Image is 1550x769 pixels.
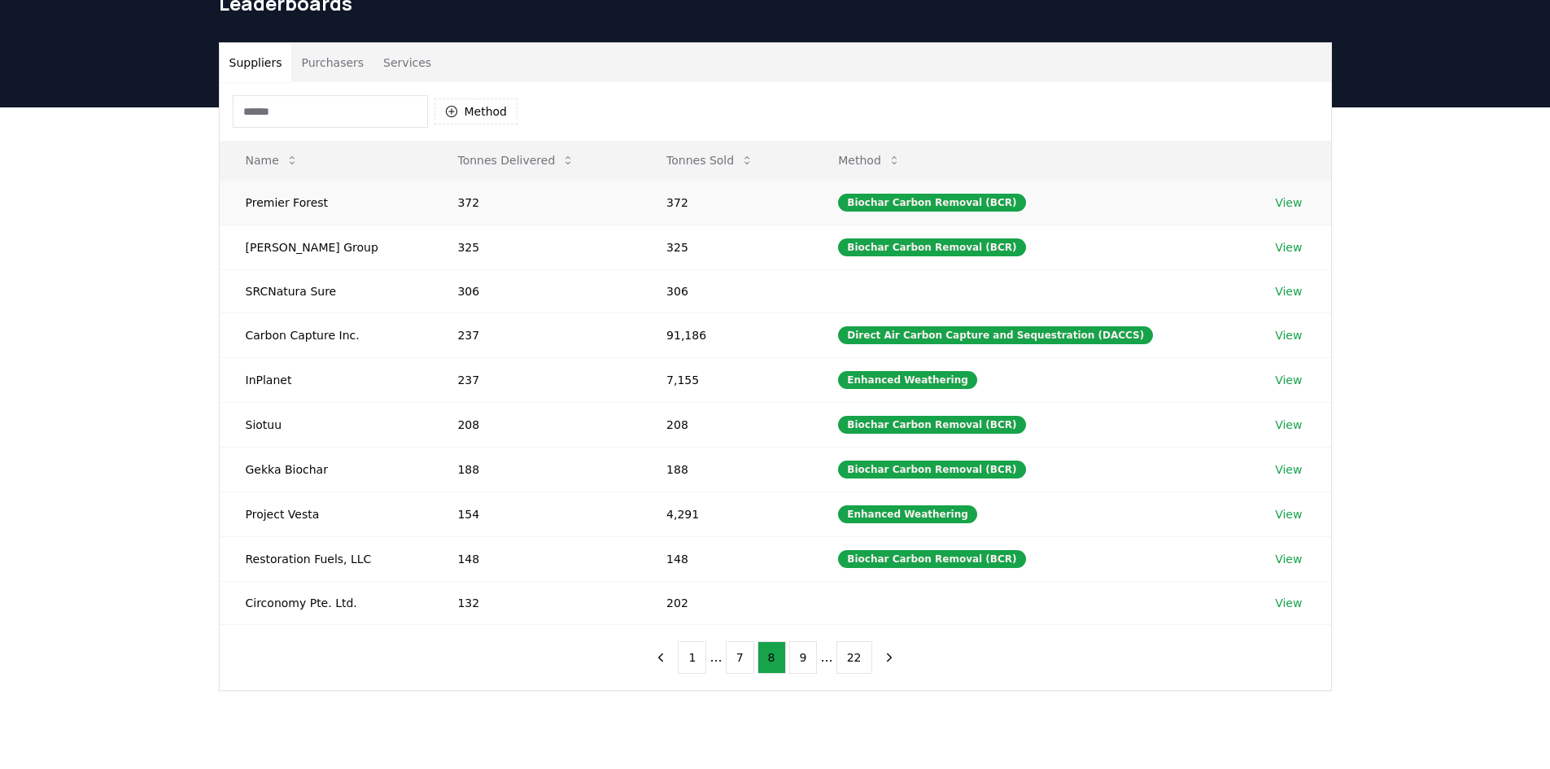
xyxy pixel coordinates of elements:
[220,492,432,536] td: Project Vesta
[220,269,432,312] td: SRCNatura Sure
[836,641,872,674] button: 22
[758,641,786,674] button: 8
[1275,239,1302,256] a: View
[838,461,1025,478] div: Biochar Carbon Removal (BCR)
[640,357,812,402] td: 7,155
[431,312,640,357] td: 237
[233,144,312,177] button: Name
[431,269,640,312] td: 306
[1275,372,1302,388] a: View
[220,402,432,447] td: Siotuu
[220,447,432,492] td: Gekka Biochar
[838,238,1025,256] div: Biochar Carbon Removal (BCR)
[220,43,292,82] button: Suppliers
[431,581,640,624] td: 132
[838,550,1025,568] div: Biochar Carbon Removal (BCR)
[838,371,977,389] div: Enhanced Weathering
[1275,283,1302,299] a: View
[220,312,432,357] td: Carbon Capture Inc.
[220,357,432,402] td: InPlanet
[838,194,1025,212] div: Biochar Carbon Removal (BCR)
[431,492,640,536] td: 154
[838,505,977,523] div: Enhanced Weathering
[640,269,812,312] td: 306
[373,43,441,82] button: Services
[220,225,432,269] td: [PERSON_NAME] Group
[1275,461,1302,478] a: View
[431,225,640,269] td: 325
[838,326,1153,344] div: Direct Air Carbon Capture and Sequestration (DACCS)
[875,641,903,674] button: next page
[1275,506,1302,522] a: View
[434,98,518,125] button: Method
[640,402,812,447] td: 208
[678,641,706,674] button: 1
[444,144,587,177] button: Tonnes Delivered
[1275,327,1302,343] a: View
[640,447,812,492] td: 188
[640,180,812,225] td: 372
[1275,551,1302,567] a: View
[640,225,812,269] td: 325
[431,180,640,225] td: 372
[431,357,640,402] td: 237
[825,144,914,177] button: Method
[789,641,818,674] button: 9
[726,641,754,674] button: 7
[291,43,373,82] button: Purchasers
[820,648,832,667] li: ...
[653,144,766,177] button: Tonnes Sold
[431,536,640,581] td: 148
[1275,417,1302,433] a: View
[1275,595,1302,611] a: View
[220,536,432,581] td: Restoration Fuels, LLC
[838,416,1025,434] div: Biochar Carbon Removal (BCR)
[710,648,722,667] li: ...
[431,402,640,447] td: 208
[640,581,812,624] td: 202
[431,447,640,492] td: 188
[640,312,812,357] td: 91,186
[647,641,675,674] button: previous page
[1275,194,1302,211] a: View
[640,492,812,536] td: 4,291
[220,581,432,624] td: Circonomy Pte. Ltd.
[640,536,812,581] td: 148
[220,180,432,225] td: Premier Forest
